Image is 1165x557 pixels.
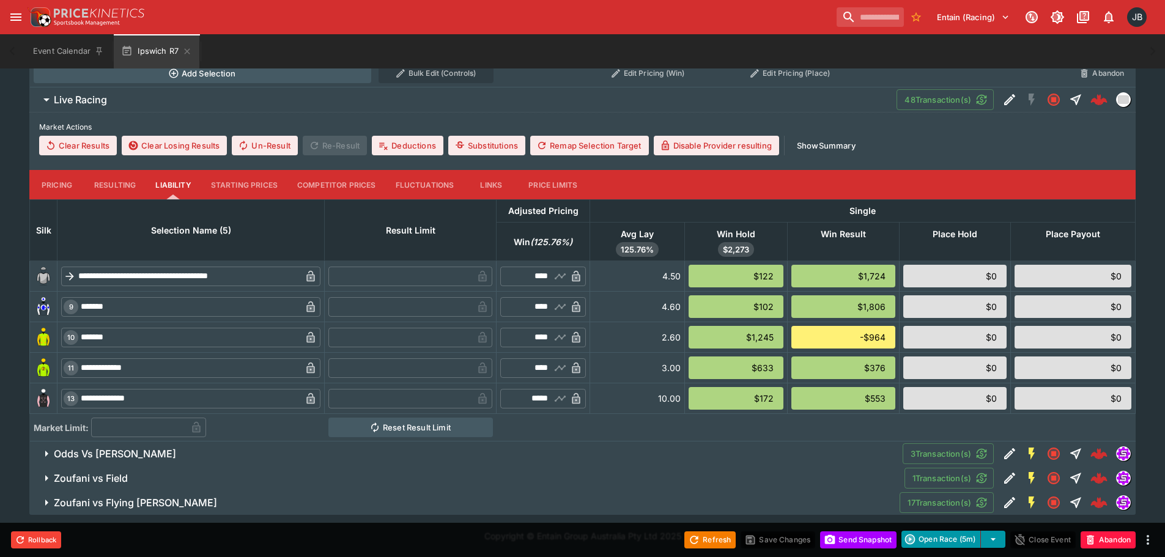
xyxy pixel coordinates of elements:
button: Straight [1065,467,1087,489]
div: $1,806 [791,295,895,318]
svg: Closed [1046,471,1061,485]
button: 1Transaction(s) [904,468,994,489]
th: Adjusted Pricing [497,200,590,223]
button: Clear Losing Results [122,136,227,155]
button: Live Racing [29,87,897,112]
button: ShowSummary [790,136,863,155]
button: Refresh [684,531,736,548]
div: $633 [689,356,783,379]
img: runner 9 [34,297,53,317]
img: simulator [1117,496,1130,509]
span: Place Hold [919,227,991,242]
span: 9 [67,303,76,311]
button: Substitutions [448,136,525,155]
img: logo-cerberus--red.svg [1090,494,1108,511]
div: $553 [791,387,895,410]
div: a3263eca-b8a2-4290-9f44-8ffa179bd0e5 [1090,445,1108,462]
img: liveracing [1117,93,1130,106]
button: Price Limits [519,170,587,199]
span: Win Hold [703,227,769,242]
span: Win(125.76%) [500,235,586,249]
button: Select Tenant [930,7,1017,27]
span: Place Payout [1032,227,1114,242]
div: $0 [903,295,1007,318]
button: Zoufani vs Flying [PERSON_NAME] [29,490,900,515]
div: $122 [689,265,783,287]
img: logo-cerberus--red.svg [1090,470,1108,487]
img: blank-silk.png [34,267,53,286]
button: Straight [1065,492,1087,514]
div: -$964 [791,326,895,349]
div: $0 [903,265,1007,287]
div: 10.00 [594,392,681,405]
button: Rollback [11,531,61,548]
button: Edit Detail [999,467,1021,489]
th: Single [590,200,1136,223]
button: Abandon [1073,64,1131,83]
span: Mark an event as closed and abandoned. [1081,533,1136,545]
button: Zoufani vs Field [29,466,904,490]
span: Re-Result [303,136,367,155]
button: Open Race (5m) [901,531,981,548]
button: Connected to PK [1021,6,1043,28]
svg: Closed [1046,446,1061,461]
span: 11 [65,364,76,372]
button: SGM Disabled [1021,89,1043,111]
div: 4.60 [594,300,681,313]
img: Sportsbook Management [54,20,120,26]
button: open drawer [5,6,27,28]
label: Market Actions [39,117,1126,136]
img: runner 10 [34,328,53,347]
button: Resulting [84,170,146,199]
div: $0 [1015,295,1131,318]
span: Avg Lay [607,227,667,242]
button: Ipswich R7 [114,34,199,68]
button: Josh Brown [1123,4,1150,31]
div: 10b2c0ff-a71a-4a19-882e-368c3a646711 [1090,470,1108,487]
button: Send Snapshot [820,531,897,548]
a: 6db564f6-55fb-4c67-aab7-4e1081e8213e [1087,490,1111,515]
span: 10 [65,333,77,342]
div: $102 [689,295,783,318]
div: $172 [689,387,783,410]
a: 10b2c0ff-a71a-4a19-882e-368c3a646711 [1087,466,1111,490]
div: 6db564f6-55fb-4c67-aab7-4e1081e8213e [1090,494,1108,511]
button: Straight [1065,89,1087,111]
img: logo-cerberus--red.svg [1090,91,1108,108]
button: Links [464,170,519,199]
button: Documentation [1072,6,1094,28]
button: Toggle light/dark mode [1046,6,1068,28]
img: PriceKinetics Logo [27,5,51,29]
div: $0 [1015,356,1131,379]
button: Competitor Prices [287,170,386,199]
input: search [837,7,904,27]
button: Fluctuations [386,170,464,199]
button: more [1141,533,1155,547]
button: Liability [146,170,201,199]
div: simulator [1116,495,1131,510]
svg: Closed [1046,495,1061,510]
div: simulator [1116,446,1131,461]
span: Win Result [807,227,879,242]
img: runner 11 [34,358,53,378]
div: liveracing [1116,92,1131,107]
a: a3263eca-b8a2-4290-9f44-8ffa179bd0e5 [1087,441,1111,466]
a: 67c4319c-330a-460e-ad80-a6a4aaec03bc [1087,87,1111,112]
button: SGM Enabled [1021,492,1043,514]
div: $1,245 [689,326,783,349]
h6: Live Racing [54,94,107,106]
th: Result Limit [325,200,497,261]
h3: Market Limit: [34,421,89,434]
div: 4.50 [594,270,681,282]
h6: Zoufani vs Flying [PERSON_NAME] [54,496,217,509]
button: Starting Prices [201,170,287,199]
button: Closed [1043,89,1065,111]
div: $0 [903,387,1007,410]
span: $2,273 [718,244,754,256]
button: SGM Enabled [1021,443,1043,465]
em: ( 125.76 %) [530,235,572,249]
div: 2.60 [594,331,681,344]
button: 3Transaction(s) [903,443,994,464]
button: Clear Results [39,136,117,155]
button: SGM Enabled [1021,467,1043,489]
